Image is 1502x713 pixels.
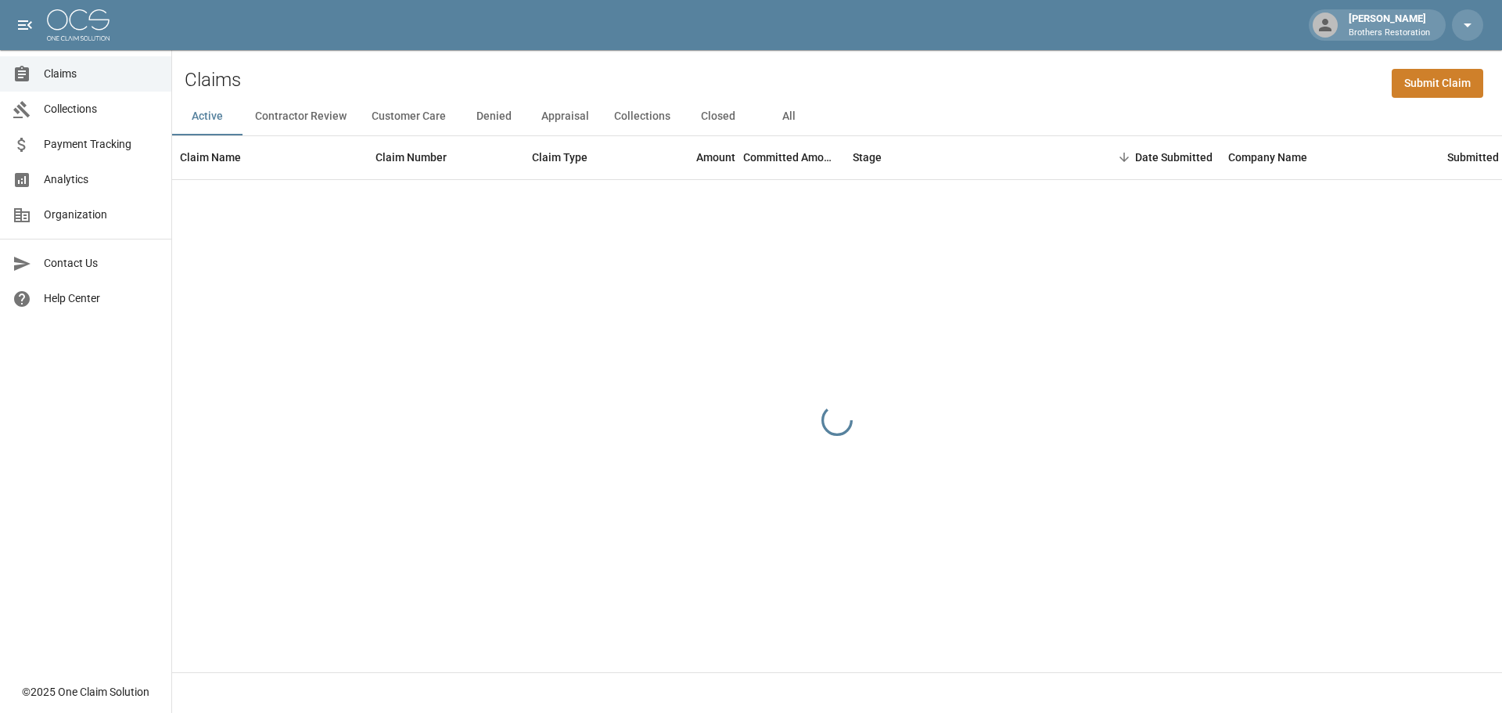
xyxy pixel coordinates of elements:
[1135,135,1213,179] div: Date Submitted
[44,171,159,188] span: Analytics
[845,135,1080,179] div: Stage
[180,135,241,179] div: Claim Name
[696,135,735,179] div: Amount
[44,290,159,307] span: Help Center
[683,98,753,135] button: Closed
[47,9,110,41] img: ocs-logo-white-transparent.png
[458,98,529,135] button: Denied
[9,9,41,41] button: open drawer
[753,98,824,135] button: All
[1228,135,1307,179] div: Company Name
[172,98,243,135] button: Active
[44,136,159,153] span: Payment Tracking
[172,98,1502,135] div: dynamic tabs
[641,135,743,179] div: Amount
[1220,135,1439,179] div: Company Name
[743,135,845,179] div: Committed Amount
[1080,135,1220,179] div: Date Submitted
[1342,11,1436,39] div: [PERSON_NAME]
[22,684,149,700] div: © 2025 One Claim Solution
[602,98,683,135] button: Collections
[368,135,524,179] div: Claim Number
[1113,146,1135,168] button: Sort
[853,135,882,179] div: Stage
[1392,69,1483,98] a: Submit Claim
[359,98,458,135] button: Customer Care
[1349,27,1430,40] p: Brothers Restoration
[44,101,159,117] span: Collections
[172,135,368,179] div: Claim Name
[375,135,447,179] div: Claim Number
[44,255,159,272] span: Contact Us
[743,135,837,179] div: Committed Amount
[44,66,159,82] span: Claims
[44,207,159,223] span: Organization
[243,98,359,135] button: Contractor Review
[524,135,641,179] div: Claim Type
[532,135,588,179] div: Claim Type
[529,98,602,135] button: Appraisal
[185,69,241,92] h2: Claims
